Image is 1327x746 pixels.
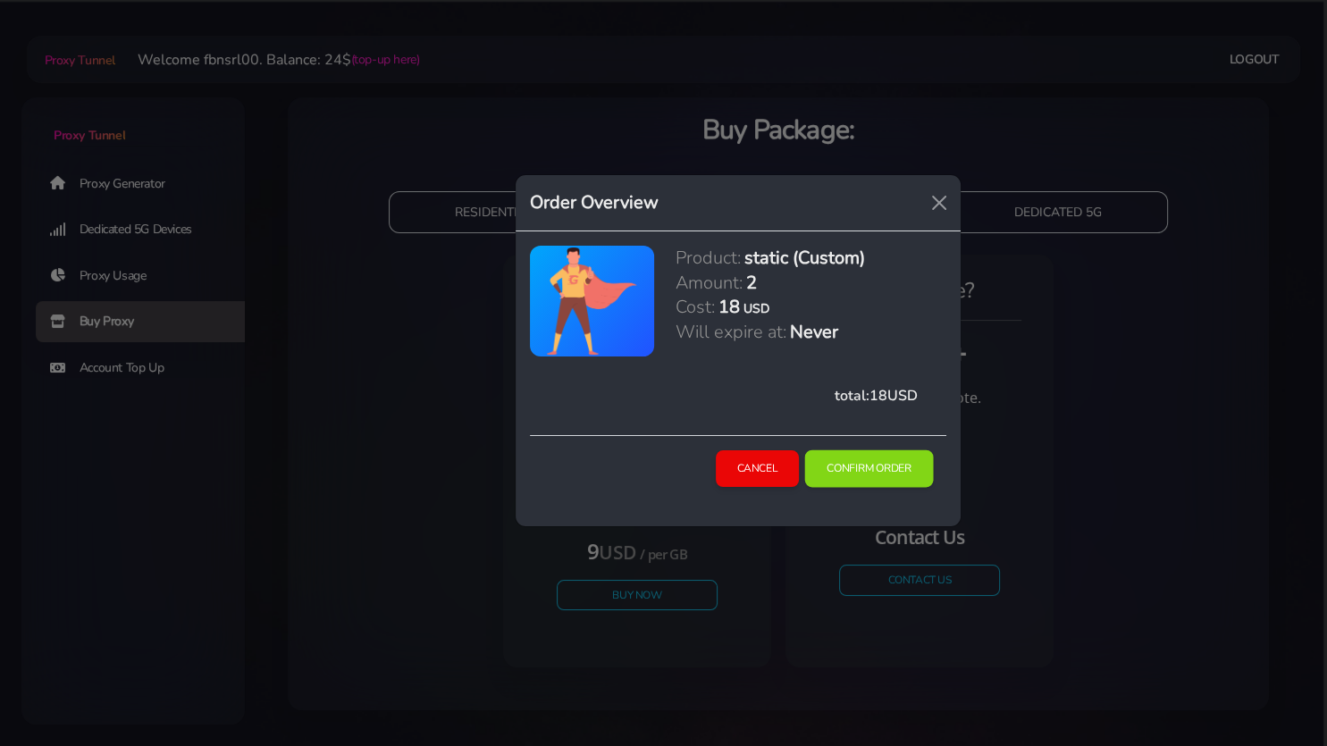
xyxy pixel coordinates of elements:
button: Cancel [716,450,800,487]
button: Confirm Order [805,450,934,488]
h5: Cost: [676,295,715,319]
h5: Product: [676,246,741,270]
img: antenna.png [545,246,638,356]
span: total: USD [835,386,918,406]
h5: Will expire at: [676,320,786,344]
h5: 2 [746,271,757,295]
h5: static (Custom) [744,246,865,270]
h5: Order Overview [530,189,659,216]
iframe: Webchat Widget [1240,659,1305,724]
h5: Never [790,320,838,344]
h6: USD [743,300,769,317]
button: Close [925,189,953,217]
h5: Amount: [676,271,743,295]
span: 18 [869,386,887,406]
h5: 18 [718,295,740,319]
